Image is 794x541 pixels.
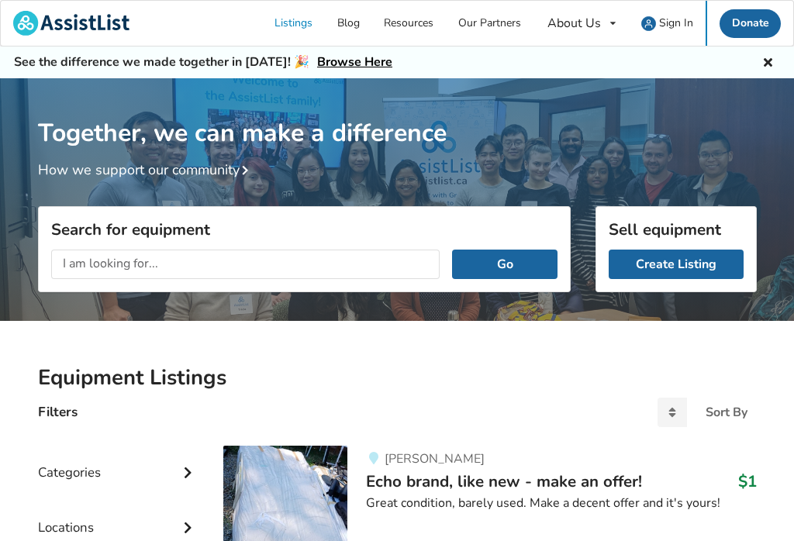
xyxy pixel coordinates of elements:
div: About Us [547,17,601,29]
span: [PERSON_NAME] [385,450,485,467]
button: Go [452,250,557,279]
a: Donate [720,9,782,38]
a: Resources [372,1,447,46]
a: user icon Sign In [630,1,706,46]
div: Sort By [706,406,747,419]
div: Categories [38,433,199,488]
h3: Sell equipment [609,219,744,239]
a: Our Partners [446,1,533,46]
a: Listings [263,1,326,46]
a: Browse Here [317,53,392,71]
a: Create Listing [609,250,744,279]
a: How we support our community [38,160,255,179]
div: Great condition, barely used. Make a decent offer and it's yours! [366,494,756,512]
img: user icon [641,16,656,31]
input: I am looking for... [51,250,440,279]
span: Echo brand, like new - make an offer! [366,470,642,492]
a: Blog [325,1,372,46]
h5: See the difference we made together in [DATE]! 🎉 [14,54,392,71]
h4: Filters [38,403,78,421]
h1: Together, we can make a difference [38,78,757,149]
h3: Search for equipment [51,219,558,239]
span: Sign In [659,16,693,30]
img: assistlist-logo [13,11,129,36]
h3: $1 [738,471,757,491]
h2: Equipment Listings [38,364,757,391]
